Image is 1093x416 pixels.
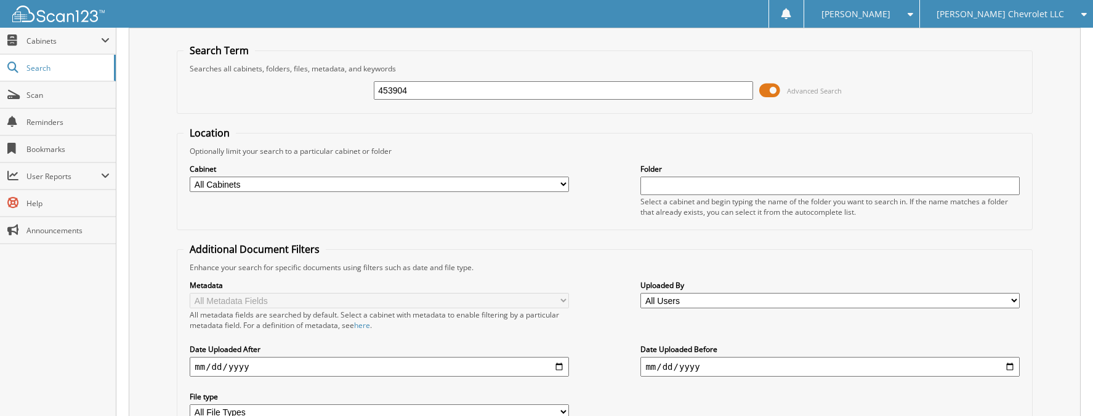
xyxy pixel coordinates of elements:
label: Date Uploaded After [190,344,568,354]
span: Advanced Search [787,86,842,95]
span: Announcements [26,225,110,236]
div: Searches all cabinets, folders, files, metadata, and keywords [184,63,1025,74]
div: Select a cabinet and begin typing the name of the folder you want to search in. If the name match... [640,196,1019,217]
div: All metadata fields are searched by default. Select a cabinet with metadata to enable filtering b... [190,310,568,330]
span: Search [26,63,108,73]
legend: Location [184,126,236,140]
span: Bookmarks [26,144,110,154]
span: Cabinets [26,36,101,46]
label: Date Uploaded Before [640,344,1019,354]
label: File type [190,391,568,402]
input: start [190,357,568,377]
span: Help [26,198,110,209]
span: User Reports [26,171,101,182]
label: Cabinet [190,164,568,174]
span: Scan [26,90,110,100]
img: scan123-logo-white.svg [12,6,105,22]
iframe: Chat Widget [1031,357,1093,416]
span: [PERSON_NAME] [821,10,890,18]
span: [PERSON_NAME] Chevrolet LLC [937,10,1064,18]
div: Optionally limit your search to a particular cabinet or folder [184,146,1025,156]
a: here [354,320,370,330]
label: Uploaded By [640,280,1019,290]
span: Reminders [26,117,110,127]
input: end [640,357,1019,377]
legend: Additional Document Filters [184,242,326,256]
label: Folder [640,164,1019,174]
legend: Search Term [184,44,255,57]
div: Enhance your search for specific documents using filters such as date and file type. [184,262,1025,273]
label: Metadata [190,280,568,290]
